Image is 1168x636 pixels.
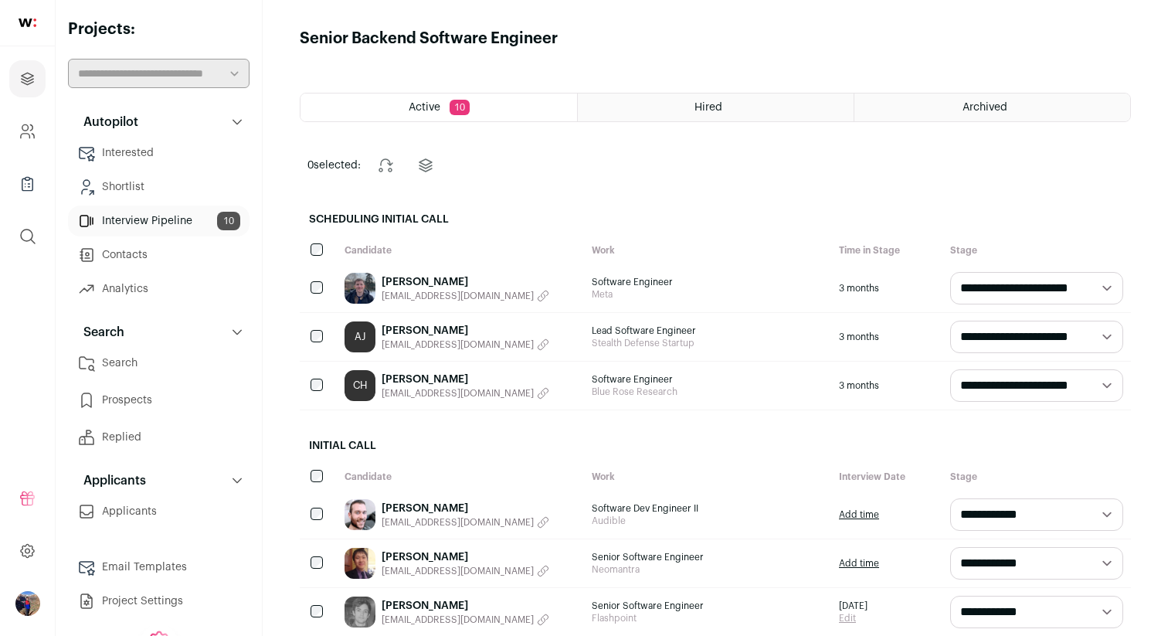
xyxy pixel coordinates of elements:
[217,212,240,230] span: 10
[382,323,549,338] a: [PERSON_NAME]
[74,323,124,342] p: Search
[382,338,534,351] span: [EMAIL_ADDRESS][DOMAIN_NAME]
[831,264,942,312] div: 3 months
[382,549,549,565] a: [PERSON_NAME]
[300,429,1131,463] h2: Initial Call
[382,338,549,351] button: [EMAIL_ADDRESS][DOMAIN_NAME]
[839,600,868,612] span: [DATE]
[854,94,1130,121] a: Archived
[592,325,823,337] span: Lead Software Engineer
[942,236,1131,264] div: Stage
[367,147,404,184] button: Change stage
[382,516,534,529] span: [EMAIL_ADDRESS][DOMAIN_NAME]
[382,387,534,400] span: [EMAIL_ADDRESS][DOMAIN_NAME]
[300,202,1131,236] h2: Scheduling Initial Call
[592,502,823,515] span: Software Dev Engineer II
[68,385,250,416] a: Prospects
[68,138,250,168] a: Interested
[19,19,36,27] img: wellfound-shorthand-0d5821cbd27db2630d0214b213865d53afaa358527fdda9d0ea32b1df1b89c2c.svg
[592,515,823,527] span: Audible
[592,386,823,398] span: Blue Rose Research
[68,317,250,348] button: Search
[68,107,250,138] button: Autopilot
[345,273,375,304] img: 0afe8d964caa57388b00f7d984c912efc2cf4e1597d987acaab35fd9b0827371.jpg
[450,100,470,115] span: 10
[300,28,558,49] h1: Senior Backend Software Engineer
[15,591,40,616] img: 16647223-medium_jpg
[409,102,440,113] span: Active
[382,565,534,577] span: [EMAIL_ADDRESS][DOMAIN_NAME]
[382,614,549,626] button: [EMAIL_ADDRESS][DOMAIN_NAME]
[831,236,942,264] div: Time in Stage
[345,370,375,401] a: CH
[382,565,549,577] button: [EMAIL_ADDRESS][DOMAIN_NAME]
[68,465,250,496] button: Applicants
[68,172,250,202] a: Shortlist
[382,274,549,290] a: [PERSON_NAME]
[68,586,250,617] a: Project Settings
[592,551,823,563] span: Senior Software Engineer
[9,60,46,97] a: Projects
[9,165,46,202] a: Company Lists
[74,113,138,131] p: Autopilot
[839,557,879,570] a: Add time
[382,501,549,516] a: [PERSON_NAME]
[345,321,375,352] a: AJ
[15,591,40,616] button: Open dropdown
[578,94,854,121] a: Hired
[68,552,250,583] a: Email Templates
[592,288,823,301] span: Meta
[592,276,823,288] span: Software Engineer
[831,362,942,410] div: 3 months
[68,274,250,304] a: Analytics
[382,387,549,400] button: [EMAIL_ADDRESS][DOMAIN_NAME]
[68,422,250,453] a: Replied
[307,158,361,173] span: selected:
[831,463,942,491] div: Interview Date
[942,463,1131,491] div: Stage
[68,19,250,40] h2: Projects:
[839,612,868,624] a: Edit
[592,373,823,386] span: Software Engineer
[9,113,46,150] a: Company and ATS Settings
[382,516,549,529] button: [EMAIL_ADDRESS][DOMAIN_NAME]
[345,499,375,530] img: ff26ec5291cfb9b221529179a23cbf9809696305ff0f963daad0a1b66d13a71a.jpg
[382,290,549,302] button: [EMAIL_ADDRESS][DOMAIN_NAME]
[382,290,534,302] span: [EMAIL_ADDRESS][DOMAIN_NAME]
[345,597,375,627] img: b6c9bd3654c714c5f7d6f6ebde83bac09493cb2e99d80e378e52d3855d2b7983
[963,102,1007,113] span: Archived
[592,612,823,624] span: Flashpoint
[839,508,879,521] a: Add time
[584,463,831,491] div: Work
[592,337,823,349] span: Stealth Defense Startup
[68,348,250,379] a: Search
[694,102,722,113] span: Hired
[337,236,584,264] div: Candidate
[592,600,823,612] span: Senior Software Engineer
[337,463,584,491] div: Candidate
[382,614,534,626] span: [EMAIL_ADDRESS][DOMAIN_NAME]
[345,548,375,579] img: 525ee5716d62f4b899b3ee04a1049013ab4f4d2a4c375a64fd5cfba7b0512677
[831,313,942,361] div: 3 months
[68,240,250,270] a: Contacts
[382,372,549,387] a: [PERSON_NAME]
[584,236,831,264] div: Work
[592,563,823,576] span: Neomantra
[68,206,250,236] a: Interview Pipeline10
[382,598,549,614] a: [PERSON_NAME]
[68,496,250,527] a: Applicants
[74,471,146,490] p: Applicants
[307,160,314,171] span: 0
